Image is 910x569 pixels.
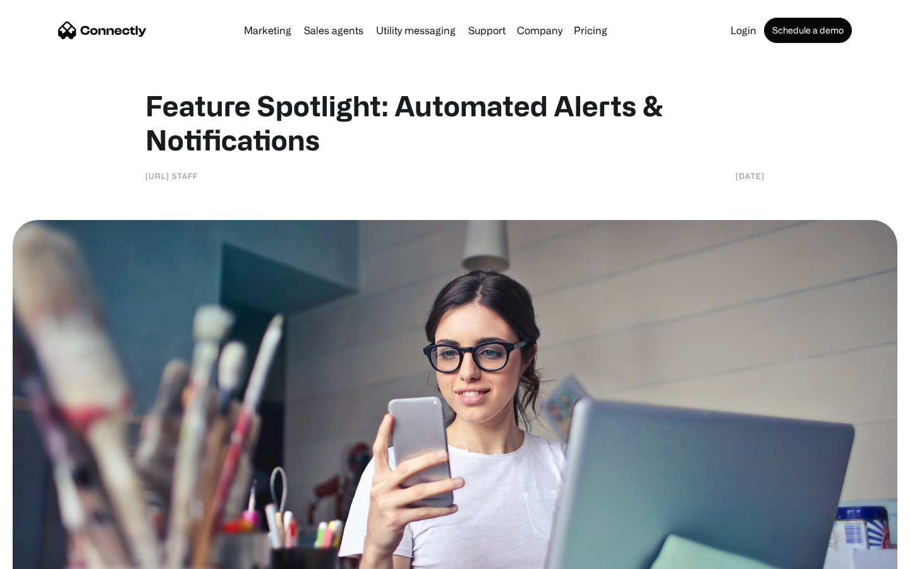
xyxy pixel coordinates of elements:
a: Sales agents [299,25,368,35]
a: Pricing [569,25,612,35]
a: Support [463,25,511,35]
ul: Language list [25,547,76,565]
div: [DATE] [736,169,765,182]
a: Marketing [239,25,296,35]
a: Utility messaging [371,25,461,35]
div: [URL] staff [145,169,198,182]
div: Company [517,21,562,39]
a: Schedule a demo [764,18,852,43]
a: Login [725,25,761,35]
h1: Feature Spotlight: Automated Alerts & Notifications [145,89,765,157]
aside: Language selected: English [13,547,76,565]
